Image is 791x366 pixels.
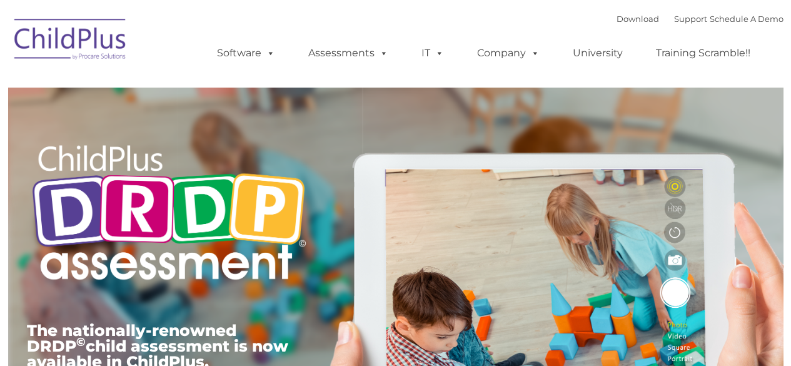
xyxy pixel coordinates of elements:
[617,14,659,24] a: Download
[465,41,552,66] a: Company
[27,128,311,301] img: Copyright - DRDP Logo Light
[204,41,288,66] a: Software
[560,41,635,66] a: University
[643,41,763,66] a: Training Scramble!!
[8,10,133,73] img: ChildPlus by Procare Solutions
[76,335,86,349] sup: ©
[409,41,456,66] a: IT
[617,14,783,24] font: |
[710,14,783,24] a: Schedule A Demo
[674,14,707,24] a: Support
[296,41,401,66] a: Assessments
